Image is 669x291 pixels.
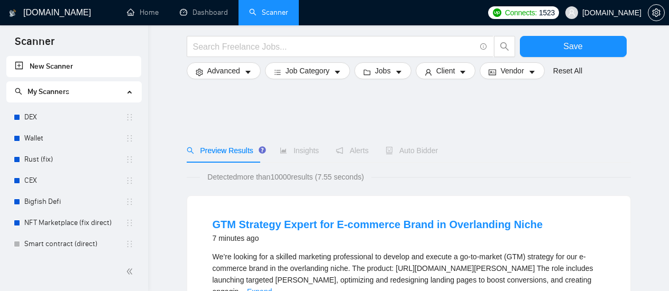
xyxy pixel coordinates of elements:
[258,145,267,155] div: Tooltip anchor
[489,68,496,76] span: idcard
[425,68,432,76] span: user
[334,68,341,76] span: caret-down
[127,8,159,17] a: homeHome
[24,170,125,191] a: CEX
[416,62,476,79] button: userClientcaret-down
[363,68,371,76] span: folder
[244,68,252,76] span: caret-down
[539,7,555,18] span: 1523
[125,176,134,185] span: holder
[648,4,665,21] button: setting
[6,107,141,128] li: DEX
[280,147,287,154] span: area-chart
[6,233,141,255] li: Smart contract (direct)
[213,232,543,245] div: 7 minutes ago
[187,147,194,154] span: search
[125,134,134,143] span: holder
[480,62,544,79] button: idcardVendorcaret-down
[528,68,536,76] span: caret-down
[265,62,350,79] button: barsJob Categorycaret-down
[286,65,329,77] span: Job Category
[196,68,203,76] span: setting
[24,128,125,149] a: Wallet
[125,198,134,206] span: holder
[436,65,455,77] span: Client
[494,36,515,57] button: search
[493,8,501,17] img: upwork-logo.png
[336,146,369,155] span: Alerts
[386,147,393,154] span: robot
[125,155,134,164] span: holder
[207,65,240,77] span: Advanced
[375,65,391,77] span: Jobs
[480,43,487,50] span: info-circle
[6,212,141,233] li: NFT Marketplace (fix direct)
[6,149,141,170] li: Rust (fix)
[24,191,125,212] a: Bigfish Defi
[354,62,411,79] button: folderJobscaret-down
[28,87,69,96] span: My Scanners
[6,34,63,56] span: Scanner
[125,219,134,227] span: holder
[648,8,664,17] span: setting
[180,8,228,17] a: dashboardDashboard
[648,8,665,17] a: setting
[15,87,69,96] span: My Scanners
[213,219,543,230] a: GTM Strategy Expert for E-commerce Brand in Overlanding Niche
[386,146,438,155] span: Auto Bidder
[6,191,141,212] li: Bigfish Defi
[563,40,582,53] span: Save
[24,107,125,128] a: DEX
[500,65,524,77] span: Vendor
[494,42,515,51] span: search
[6,170,141,191] li: CEX
[9,5,16,22] img: logo
[187,62,261,79] button: settingAdvancedcaret-down
[187,146,263,155] span: Preview Results
[24,149,125,170] a: Rust (fix)
[520,36,627,57] button: Save
[274,68,281,76] span: bars
[395,68,402,76] span: caret-down
[459,68,466,76] span: caret-down
[24,212,125,233] a: NFT Marketplace (fix direct)
[249,8,288,17] a: searchScanner
[126,266,136,277] span: double-left
[15,56,133,77] a: New Scanner
[24,233,125,255] a: Smart contract (direct)
[125,113,134,121] span: holder
[633,255,658,280] iframe: Intercom live chat
[280,146,319,155] span: Insights
[193,40,475,53] input: Search Freelance Jobs...
[553,65,582,77] a: Reset All
[6,56,141,77] li: New Scanner
[505,7,537,18] span: Connects:
[6,128,141,149] li: Wallet
[125,240,134,248] span: holder
[200,171,371,183] span: Detected more than 10000 results (7.55 seconds)
[15,88,22,95] span: search
[568,9,575,16] span: user
[336,147,343,154] span: notification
